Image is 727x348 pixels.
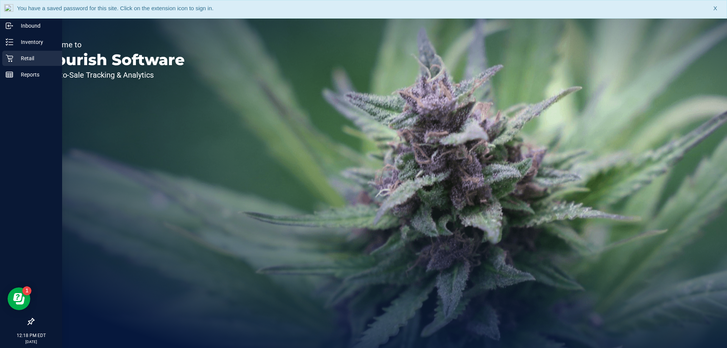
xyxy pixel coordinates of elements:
[41,41,185,48] p: Welcome to
[8,287,30,310] iframe: Resource center
[22,286,31,295] iframe: Resource center unread badge
[3,339,59,345] p: [DATE]
[713,4,717,13] span: X
[41,71,185,79] p: Seed-to-Sale Tracking & Analytics
[6,71,13,78] inline-svg: Reports
[6,55,13,62] inline-svg: Retail
[6,38,13,46] inline-svg: Inventory
[6,22,13,30] inline-svg: Inbound
[13,54,59,63] p: Retail
[17,5,214,11] span: You have a saved password for this site. Click on the extension icon to sign in.
[13,70,59,79] p: Reports
[41,52,185,67] p: Flourish Software
[13,37,59,47] p: Inventory
[4,4,13,14] img: notLoggedInIcon.png
[13,21,59,30] p: Inbound
[3,332,59,339] p: 12:18 PM EDT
